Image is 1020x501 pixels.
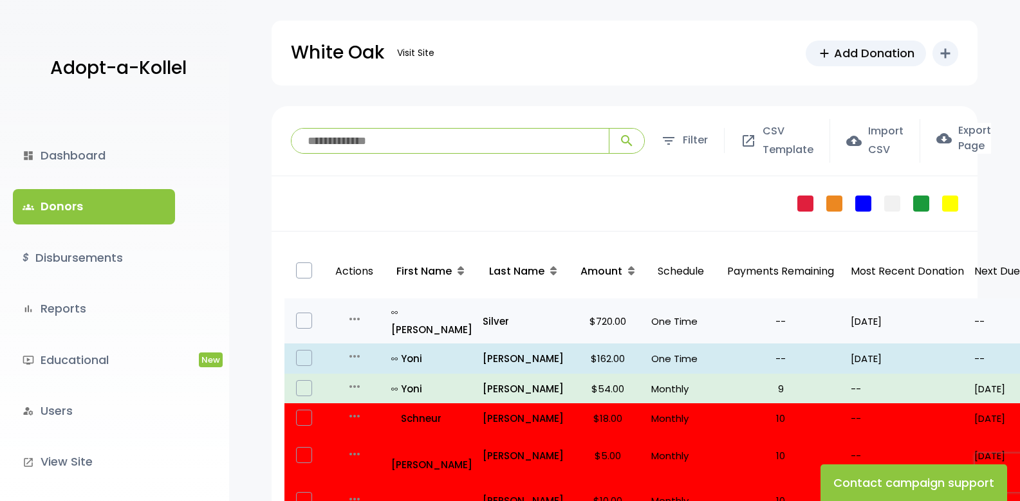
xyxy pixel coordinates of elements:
span: cloud_download [936,131,952,146]
span: Amount [580,264,622,278]
a: groupsDonors [13,189,175,224]
a: Adopt-a-Kollel [44,37,187,100]
i: bar_chart [23,303,34,314]
a: all_inclusiveYoni [391,350,472,367]
a: dashboardDashboard [13,138,175,173]
a: [PERSON_NAME] [483,447,564,464]
a: [PERSON_NAME] [483,350,564,367]
a: addAdd Donation [806,41,926,66]
span: Add Donation [834,44,914,62]
span: open_in_new [741,133,756,149]
p: -- [851,410,964,427]
p: Payments Remaining [721,250,840,294]
p: [DATE] [851,350,964,367]
i: more_horiz [347,408,362,424]
a: [PERSON_NAME] [483,380,564,397]
span: search [619,133,635,149]
p: 10 [721,447,840,464]
p: -- [721,313,840,330]
p: -- [851,447,964,464]
p: Adopt-a-Kollel [50,52,187,84]
p: $18.00 [574,410,641,427]
i: all_inclusive [391,309,401,316]
i: launch [23,457,34,468]
p: -- [851,380,964,397]
p: One Time [651,313,710,330]
p: Yoni [391,380,472,397]
i: add [938,46,953,61]
p: $54.00 [574,380,641,397]
p: $720.00 [574,313,641,330]
span: New [199,352,223,367]
a: all_inclusive[PERSON_NAME] [391,304,472,338]
p: Monthly [651,380,710,397]
p: [DATE] [851,313,964,330]
p: Schedule [651,250,710,294]
span: Last Name [489,264,544,278]
span: Filter [683,131,708,150]
p: 10 [721,410,840,427]
a: ondemand_videoEducationalNew [13,343,175,378]
a: Schneur [391,410,472,427]
i: $ [23,249,29,268]
i: more_horiz [347,349,362,364]
a: [PERSON_NAME] [391,439,472,473]
i: more_horiz [347,379,362,394]
a: manage_accountsUsers [13,394,175,428]
p: $5.00 [574,447,641,464]
p: One Time [651,350,710,367]
span: CSV Template [763,122,813,159]
span: filter_list [661,133,676,149]
p: Most Recent Donation [851,262,964,281]
a: all_inclusiveYoni [391,380,472,397]
i: more_horiz [347,311,362,327]
p: [PERSON_NAME] [391,304,472,338]
span: groups [23,201,34,213]
p: Actions [329,250,380,294]
p: White Oak [291,37,384,69]
i: dashboard [23,150,34,161]
button: search [609,129,644,153]
a: [PERSON_NAME] [483,410,564,427]
a: Visit Site [391,41,441,66]
p: $162.00 [574,350,641,367]
a: $Disbursements [13,241,175,275]
a: launchView Site [13,444,175,479]
span: cloud_upload [846,133,862,149]
i: ondemand_video [23,354,34,366]
p: -- [721,350,840,367]
i: manage_accounts [23,405,34,417]
button: add [932,41,958,66]
i: all_inclusive [391,356,401,362]
i: all_inclusive [391,386,401,392]
a: bar_chartReports [13,291,175,326]
label: Export Page [936,123,991,154]
p: Monthly [651,410,710,427]
i: more_horiz [347,446,362,462]
a: Silver [483,313,564,330]
p: 9 [721,380,840,397]
span: Import CSV [868,122,904,159]
button: Contact campaign support [821,464,1007,501]
span: add [817,46,831,60]
p: Monthly [651,447,710,464]
p: Yoni [391,350,472,367]
span: First Name [396,264,452,278]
